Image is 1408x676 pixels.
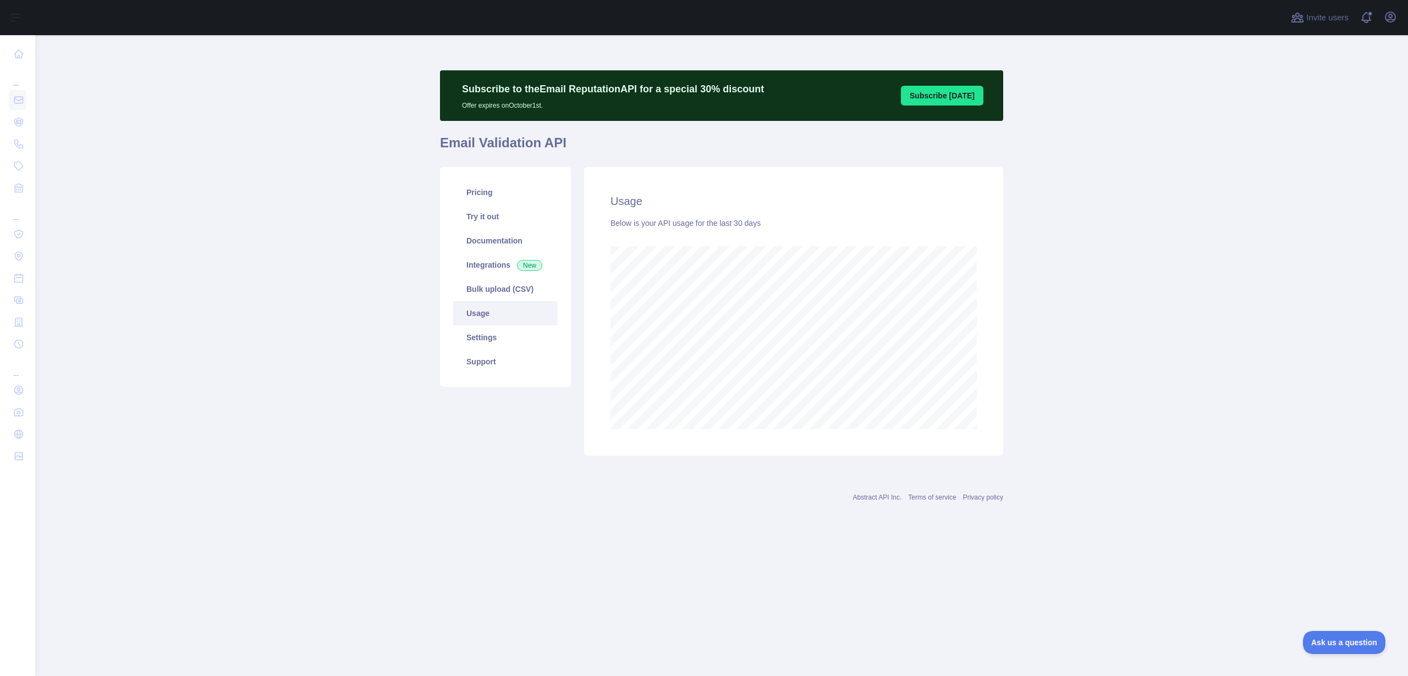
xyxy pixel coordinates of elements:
a: Try it out [453,204,558,229]
a: Pricing [453,180,558,204]
span: Invite users [1306,12,1349,24]
a: Terms of service [908,494,956,501]
a: Settings [453,325,558,350]
a: Abstract API Inc. [853,494,902,501]
a: Usage [453,301,558,325]
div: ... [9,66,26,88]
h1: Email Validation API [440,134,1003,160]
a: Privacy policy [963,494,1003,501]
a: Documentation [453,229,558,253]
button: Subscribe [DATE] [901,86,983,106]
div: ... [9,200,26,222]
a: Bulk upload (CSV) [453,277,558,301]
a: Support [453,350,558,374]
div: ... [9,356,26,378]
iframe: Toggle Customer Support [1303,631,1386,654]
h2: Usage [610,193,977,209]
a: Integrations New [453,253,558,277]
button: Invite users [1289,9,1351,26]
p: Subscribe to the Email Reputation API for a special 30 % discount [462,81,764,97]
span: New [517,260,542,271]
p: Offer expires on October 1st. [462,97,764,110]
div: Below is your API usage for the last 30 days [610,218,977,229]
